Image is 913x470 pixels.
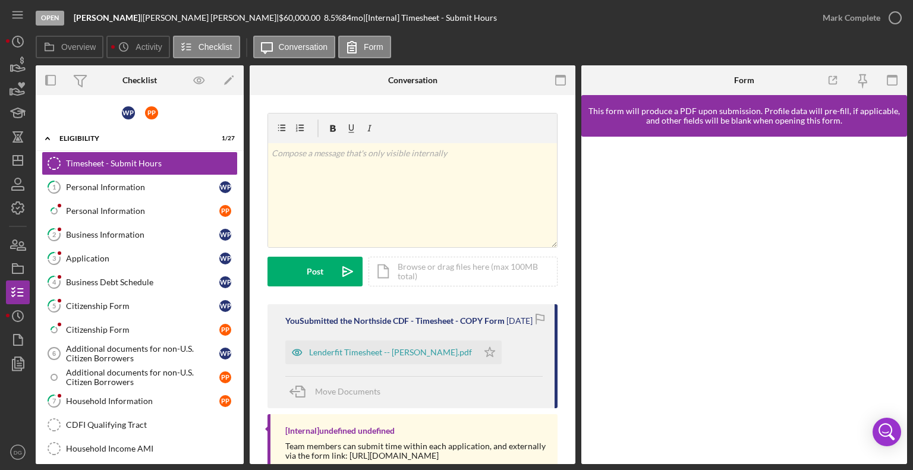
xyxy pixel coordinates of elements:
[74,13,143,23] div: |
[52,350,56,357] tspan: 6
[811,6,907,30] button: Mark Complete
[219,229,231,241] div: W P
[66,230,219,239] div: Business Information
[52,231,56,238] tspan: 2
[42,342,238,365] a: 6Additional documents for non-U.S. Citizen BorrowersWP
[279,13,324,23] div: $60,000.00
[143,13,279,23] div: [PERSON_NAME] [PERSON_NAME] |
[388,75,437,85] div: Conversation
[42,389,238,413] a: 7Household InformationPP
[52,278,56,286] tspan: 4
[106,36,169,58] button: Activity
[253,36,336,58] button: Conversation
[219,324,231,336] div: P P
[219,371,231,383] div: P P
[285,426,395,436] div: [Internal] undefined undefined
[279,42,328,52] label: Conversation
[66,206,219,216] div: Personal Information
[199,42,232,52] label: Checklist
[52,183,56,191] tspan: 1
[66,254,219,263] div: Application
[213,135,235,142] div: 1 / 27
[66,182,219,192] div: Personal Information
[173,36,240,58] button: Checklist
[342,13,363,23] div: 84 mo
[66,444,237,453] div: Household Income AMI
[307,257,323,286] div: Post
[338,36,391,58] button: Form
[593,149,896,452] iframe: Lenderfit form
[52,302,56,310] tspan: 5
[122,75,157,85] div: Checklist
[219,348,231,359] div: W P
[74,12,140,23] b: [PERSON_NAME]
[52,397,56,405] tspan: 7
[36,11,64,26] div: Open
[219,276,231,288] div: W P
[506,316,533,326] time: 2025-08-19 18:04
[66,368,219,387] div: Additional documents for non-U.S. Citizen Borrowers
[66,325,219,335] div: Citizenship Form
[66,159,237,168] div: Timesheet - Submit Hours
[42,437,238,460] a: Household Income AMI
[66,344,219,363] div: Additional documents for non-U.S. Citizen Borrowers
[52,254,56,262] tspan: 3
[42,294,238,318] a: 5Citizenship FormWP
[14,449,22,456] text: DG
[42,199,238,223] a: Personal InformationPP
[285,340,502,364] button: Lenderfit Timesheet -- [PERSON_NAME].pdf
[42,413,238,437] a: CDFI Qualifying Tract
[285,377,392,406] button: Move Documents
[6,440,30,464] button: DG
[42,270,238,294] a: 4Business Debt ScheduleWP
[66,420,237,430] div: CDFI Qualifying Tract
[66,396,219,406] div: Household Information
[42,318,238,342] a: Citizenship FormPP
[219,395,231,407] div: P P
[587,106,901,125] div: This form will produce a PDF upon submission. Profile data will pre-fill, if applicable, and othe...
[219,205,231,217] div: P P
[145,106,158,119] div: P P
[219,253,231,264] div: W P
[309,348,472,357] div: Lenderfit Timesheet -- [PERSON_NAME].pdf
[42,223,238,247] a: 2Business InformationWP
[61,42,96,52] label: Overview
[42,247,238,270] a: 3ApplicationWP
[363,13,497,23] div: | [Internal] Timesheet - Submit Hours
[734,75,754,85] div: Form
[66,277,219,287] div: Business Debt Schedule
[219,181,231,193] div: W P
[267,257,363,286] button: Post
[122,106,135,119] div: W P
[42,365,238,389] a: Additional documents for non-U.S. Citizen BorrowersPP
[873,418,901,446] div: Open Intercom Messenger
[315,386,380,396] span: Move Documents
[36,36,103,58] button: Overview
[59,135,205,142] div: Eligibility
[66,301,219,311] div: Citizenship Form
[285,316,505,326] div: You Submitted the Northside CDF - Timesheet - COPY Form
[324,13,342,23] div: 8.5 %
[136,42,162,52] label: Activity
[364,42,383,52] label: Form
[219,300,231,312] div: W P
[42,152,238,175] a: Timesheet - Submit Hours
[42,175,238,199] a: 1Personal InformationWP
[823,6,880,30] div: Mark Complete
